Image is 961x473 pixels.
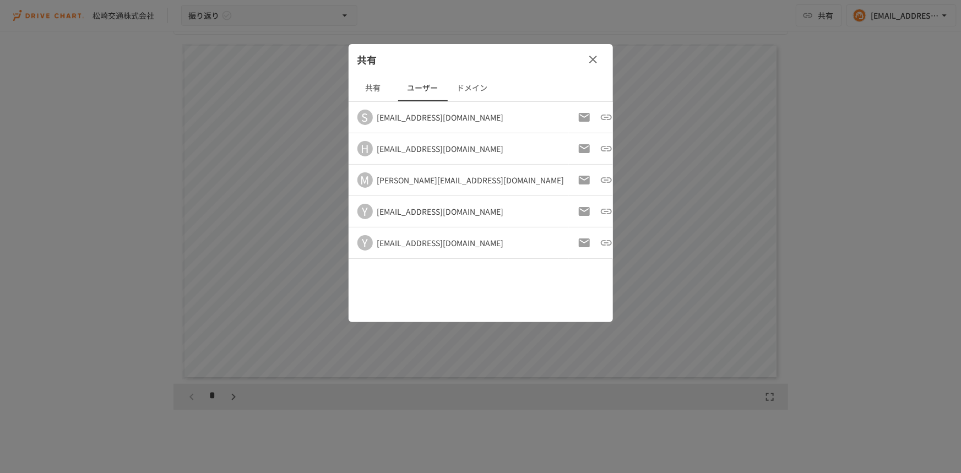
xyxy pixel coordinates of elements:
div: [EMAIL_ADDRESS][DOMAIN_NAME] [377,112,504,123]
button: 共有 [349,75,398,101]
div: Y [357,235,373,251]
div: 共有 [349,44,613,75]
button: 招待URLをコピー（以前のものは破棄） [595,200,617,222]
button: 招待URLをコピー（以前のものは破棄） [595,169,617,191]
div: [EMAIL_ADDRESS][DOMAIN_NAME] [377,143,504,154]
div: [EMAIL_ADDRESS][DOMAIN_NAME] [377,237,504,248]
button: 招待URLをコピー（以前のものは破棄） [595,138,617,160]
button: 招待URLをコピー（以前のものは破棄） [595,232,617,254]
button: ユーザー [398,75,448,101]
button: 招待URLをコピー（以前のものは破棄） [595,106,617,128]
button: 招待メールの再送 [573,169,595,191]
div: M [357,172,373,188]
div: [PERSON_NAME][EMAIL_ADDRESS][DOMAIN_NAME] [377,175,564,186]
div: S [357,110,373,125]
div: Y [357,204,373,219]
button: 招待メールの再送 [573,200,595,222]
button: 招待メールの再送 [573,232,595,254]
button: 招待メールの再送 [573,138,595,160]
button: 招待メールの再送 [573,106,595,128]
div: [EMAIL_ADDRESS][DOMAIN_NAME] [377,206,504,217]
div: H [357,141,373,156]
button: ドメイン [448,75,497,101]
